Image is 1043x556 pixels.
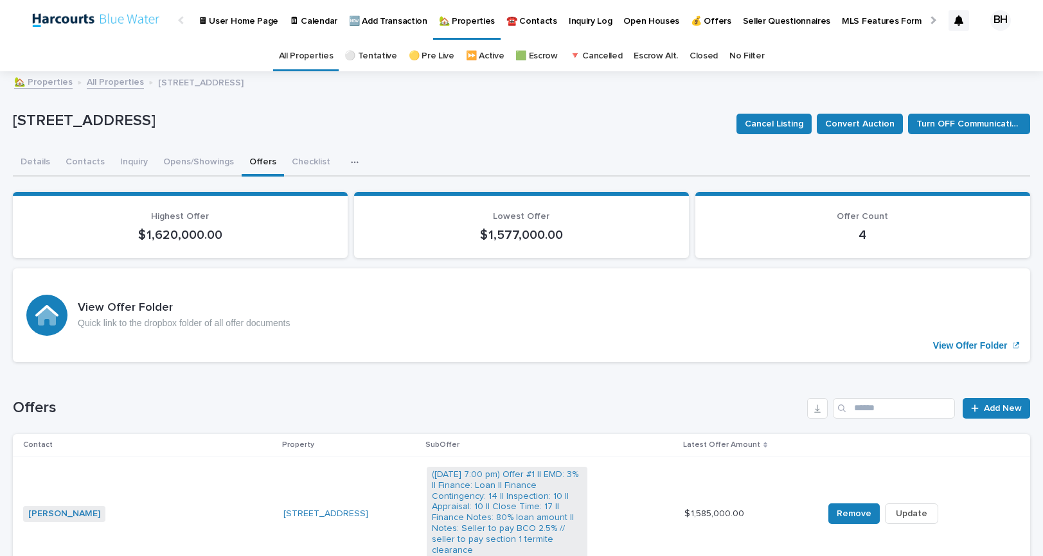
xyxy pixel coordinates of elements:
[14,74,73,89] a: 🏡 Properties
[916,113,1022,135] span: Turn OFF Communication
[817,114,903,134] button: Convert Auction
[466,41,504,71] a: ⏩ Active
[151,212,209,221] span: Highest Offer
[409,41,454,71] a: 🟡 Pre Live
[729,41,764,71] a: No Filter
[13,112,726,130] p: [STREET_ADDRESS]
[78,318,290,329] p: Quick link to the dropbox folder of all offer documents
[283,508,368,519] a: [STREET_ADDRESS]
[284,150,338,177] button: Checklist
[690,41,718,71] a: Closed
[984,399,1022,417] span: Add New
[885,503,938,524] button: Update
[112,150,156,177] button: Inquiry
[933,340,1008,351] p: View Offer Folder
[158,74,244,89] p: [STREET_ADDRESS]
[425,438,459,452] p: SubOffer
[26,8,165,33] img: tNrfT9AQRbuT9UvJ4teX
[242,150,284,177] button: Offers
[87,74,144,89] a: All Properties
[279,41,334,71] a: All Properties
[896,503,927,525] span: Update
[825,113,895,135] span: Convert Auction
[908,114,1030,134] button: Turn OFF Communication
[683,438,760,452] p: Latest Offer Amount
[684,506,747,519] p: $ 1,585,000.00
[156,150,242,177] button: Opens/Showings
[370,227,673,243] p: $ 1,577,000.00
[28,227,332,243] p: $ 1,620,000.00
[282,438,314,452] p: Property
[634,41,678,71] a: Escrow Alt.
[833,398,955,419] input: Search
[569,41,623,71] a: 🔻 Cancelled
[432,469,582,555] a: ([DATE] 7:00 pm) Offer #1 || EMD: 3% || Finance: Loan || Finance Contingency: 14 || Inspection: 1...
[963,398,1030,419] a: Add New
[990,10,1011,31] div: BH
[515,41,558,71] a: 🟩 Escrow
[745,113,803,135] span: Cancel Listing
[837,503,871,525] span: Remove
[23,438,53,452] p: Contact
[736,114,812,134] button: Cancel Listing
[828,503,880,524] button: Remove
[837,212,888,221] span: Offer Count
[58,150,112,177] button: Contacts
[28,508,100,519] a: [PERSON_NAME]
[344,41,397,71] a: ⚪️ Tentative
[13,268,1030,362] a: View Offer Folder
[78,301,290,315] h3: View Offer Folder
[711,227,1015,243] p: 4
[13,150,58,177] button: Details
[13,399,802,417] h1: Offers
[493,212,549,221] span: Lowest Offer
